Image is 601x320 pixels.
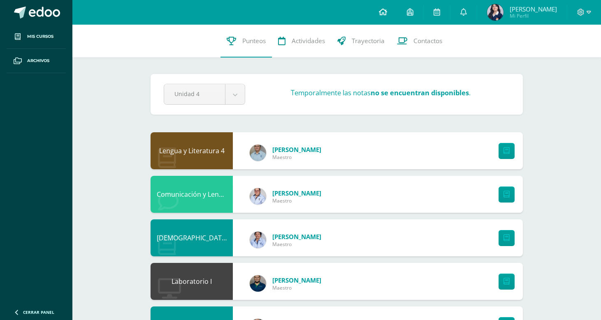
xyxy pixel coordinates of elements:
a: Mis cursos [7,25,66,49]
img: 2ae3b50cfd2585439a92959790b77830.png [250,188,266,205]
span: Maestro [272,154,321,161]
span: [PERSON_NAME] [272,233,321,241]
div: Lengua y Literatura 4 [151,132,233,169]
span: Cerrar panel [23,309,54,315]
span: Unidad 4 [174,84,215,104]
span: Mis cursos [27,33,53,40]
span: Maestro [272,197,321,204]
span: Maestro [272,241,321,248]
div: Evangelización [151,219,233,256]
span: [PERSON_NAME] [510,5,557,13]
span: Mi Perfil [510,12,557,19]
img: 5b95fb31ce165f59b8e7309a55f651c9.png [250,145,266,161]
span: Maestro [272,284,321,291]
img: e596f989ff77b806b21d74f54c230562.png [250,232,266,248]
a: Unidad 4 [164,84,245,104]
div: Laboratorio I [151,263,233,300]
span: Contactos [413,37,442,45]
span: Trayectoria [352,37,385,45]
span: Punteos [242,37,266,45]
strong: no se encuentran disponibles [371,88,469,97]
a: Punteos [220,25,272,58]
a: Contactos [391,25,448,58]
div: Comunicación y Lenguaje L3 (Inglés Técnico) 4 [151,176,233,213]
a: Actividades [272,25,331,58]
img: be204d0af1a65b80fd24d59c432c642a.png [487,4,504,21]
img: d75c63bec02e1283ee24e764633d115c.png [250,275,266,292]
a: Trayectoria [331,25,391,58]
span: [PERSON_NAME] [272,276,321,284]
h3: Temporalmente las notas . [291,88,471,97]
span: Archivos [27,58,49,64]
span: [PERSON_NAME] [272,189,321,197]
span: Actividades [292,37,325,45]
a: Archivos [7,49,66,73]
span: [PERSON_NAME] [272,145,321,154]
